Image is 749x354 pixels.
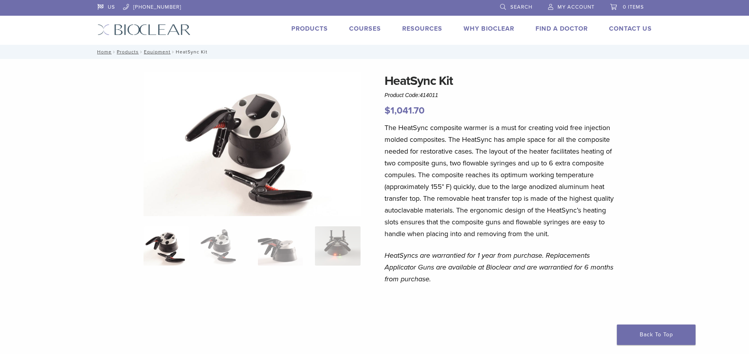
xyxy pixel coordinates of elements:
[201,226,246,266] img: HeatSync Kit - Image 2
[171,50,176,54] span: /
[139,50,144,54] span: /
[464,25,514,33] a: Why Bioclear
[112,50,117,54] span: /
[609,25,652,33] a: Contact Us
[536,25,588,33] a: Find A Doctor
[623,4,644,10] span: 0 items
[95,49,112,55] a: Home
[385,251,613,283] em: HeatSyncs are warrantied for 1 year from purchase. Replacements Applicator Guns are available at ...
[385,105,390,116] span: $
[385,122,616,240] p: The HeatSync composite warmer is a must for creating void free injection molded composites. The H...
[385,92,438,98] span: Product Code:
[510,4,532,10] span: Search
[315,226,360,266] img: HeatSync Kit - Image 4
[291,25,328,33] a: Products
[144,226,189,266] img: HeatSync-Kit-4-324x324.jpg
[92,45,658,59] nav: HeatSync Kit
[385,105,425,116] bdi: 1,041.70
[117,49,139,55] a: Products
[349,25,381,33] a: Courses
[144,49,171,55] a: Equipment
[402,25,442,33] a: Resources
[258,226,303,266] img: HeatSync Kit - Image 3
[98,24,191,35] img: Bioclear
[385,72,616,90] h1: HeatSync Kit
[558,4,594,10] span: My Account
[420,92,438,98] span: 414011
[144,72,361,216] img: HeatSync Kit-4
[617,325,696,345] a: Back To Top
